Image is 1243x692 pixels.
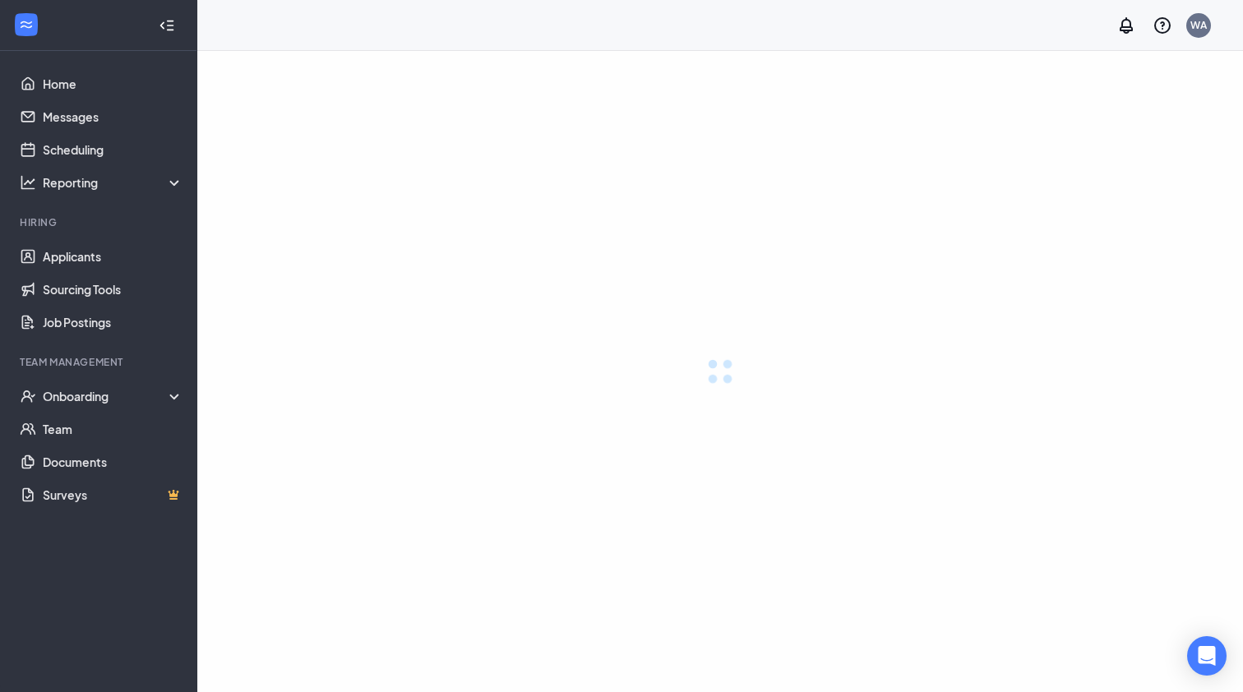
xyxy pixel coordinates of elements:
div: Hiring [20,215,180,229]
div: Open Intercom Messenger [1187,636,1227,676]
a: Messages [43,100,183,133]
div: Reporting [43,174,184,191]
svg: UserCheck [20,388,36,404]
a: Team [43,413,183,445]
div: WA [1190,18,1207,32]
a: SurveysCrown [43,478,183,511]
a: Scheduling [43,133,183,166]
div: Onboarding [43,388,184,404]
svg: Collapse [159,17,175,34]
a: Documents [43,445,183,478]
svg: Analysis [20,174,36,191]
a: Home [43,67,183,100]
svg: Notifications [1116,16,1136,35]
svg: QuestionInfo [1153,16,1172,35]
svg: WorkstreamLogo [18,16,35,33]
div: Team Management [20,355,180,369]
a: Job Postings [43,306,183,339]
a: Applicants [43,240,183,273]
a: Sourcing Tools [43,273,183,306]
